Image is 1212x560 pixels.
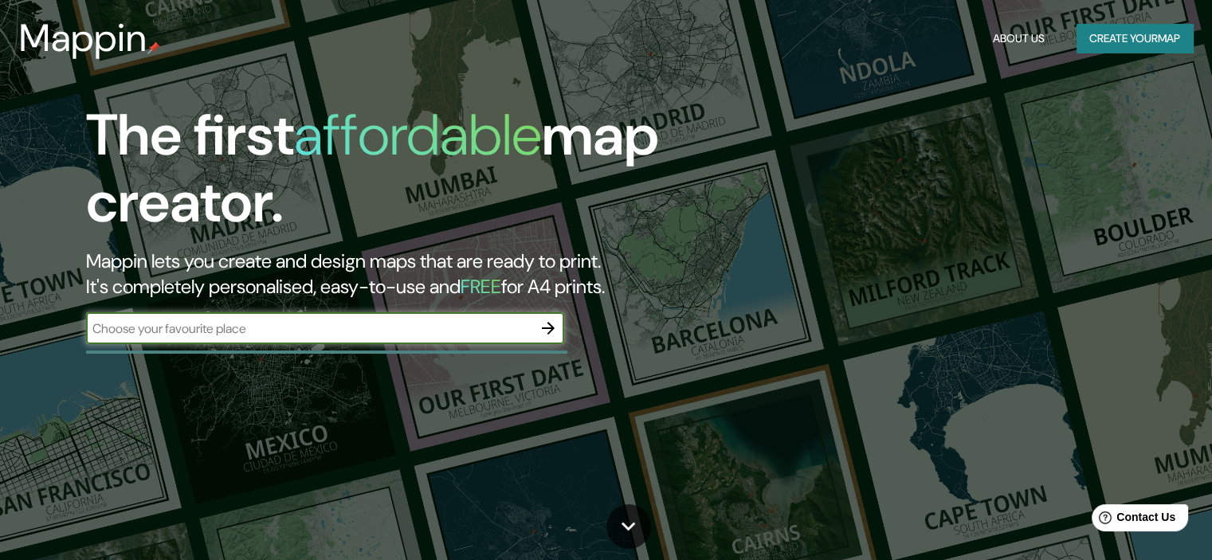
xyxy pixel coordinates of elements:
h3: Mappin [19,16,147,61]
h1: The first map creator. [86,102,692,249]
button: Create yourmap [1077,24,1193,53]
iframe: Help widget launcher [1070,498,1194,542]
input: Choose your favourite place [86,319,532,338]
h5: FREE [461,274,501,299]
h1: affordable [294,98,542,172]
img: mappin-pin [147,41,160,54]
button: About Us [986,24,1051,53]
h2: Mappin lets you create and design maps that are ready to print. It's completely personalised, eas... [86,249,692,300]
